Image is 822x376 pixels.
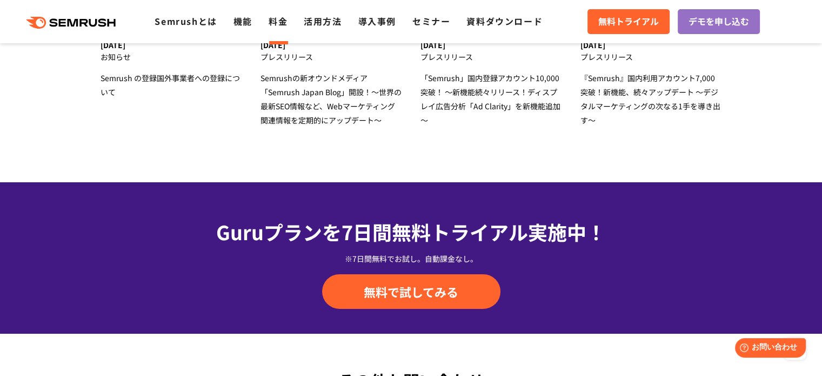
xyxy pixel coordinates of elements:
[260,41,402,50] div: [DATE]
[128,253,695,264] div: ※7日間無料でお試し。自動課金なし。
[580,72,720,126] span: 『Semrush』国内利用アカウント7,000突破！新機能、続々アップデート ～デジタルマーケティングの次なる1手を導き出す～
[128,217,695,246] div: Guruプランを7日間
[358,15,396,28] a: 導入事例
[304,15,342,28] a: 活用方法
[101,72,240,97] span: Semrush の登録国外事業者への登録について
[260,72,402,126] span: Semrushの新オウンドメディア 「Semrush Japan Blog」開設！～世界の最新SEO情報など、Webマーケティング関連情報を定期的にアップデート～
[587,9,670,34] a: 無料トライアル
[466,15,543,28] a: 資料ダウンロード
[260,50,402,64] div: プレスリリース
[580,41,721,50] div: [DATE]
[420,50,562,64] div: プレスリリース
[726,334,810,364] iframe: Help widget launcher
[678,9,760,34] a: デモを申し込む
[420,41,562,127] a: [DATE] プレスリリース 「Semrush」国内登録アカウント10,000突破！ ～新機能続々リリース！ディスプレイ広告分析「Ad Clarity」を新機能追加～
[322,274,500,309] a: 無料で試してみる
[155,15,217,28] a: Semrushとは
[598,15,659,29] span: 無料トライアル
[101,41,242,50] div: [DATE]
[420,72,560,126] span: 「Semrush」国内登録アカウント10,000突破！ ～新機能続々リリース！ディスプレイ広告分析「Ad Clarity」を新機能追加～
[260,41,402,127] a: [DATE] プレスリリース Semrushの新オウンドメディア 「Semrush Japan Blog」開設！～世界の最新SEO情報など、Webマーケティング関連情報を定期的にアップデート～
[689,15,749,29] span: デモを申し込む
[364,283,458,300] span: 無料で試してみる
[580,50,721,64] div: プレスリリース
[412,15,450,28] a: セミナー
[233,15,252,28] a: 機能
[101,41,242,99] a: [DATE] お知らせ Semrush の登録国外事業者への登録について
[580,41,721,127] a: [DATE] プレスリリース 『Semrush』国内利用アカウント7,000突破！新機能、続々アップデート ～デジタルマーケティングの次なる1手を導き出す～
[269,15,288,28] a: 料金
[101,50,242,64] div: お知らせ
[392,217,606,246] span: 無料トライアル実施中！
